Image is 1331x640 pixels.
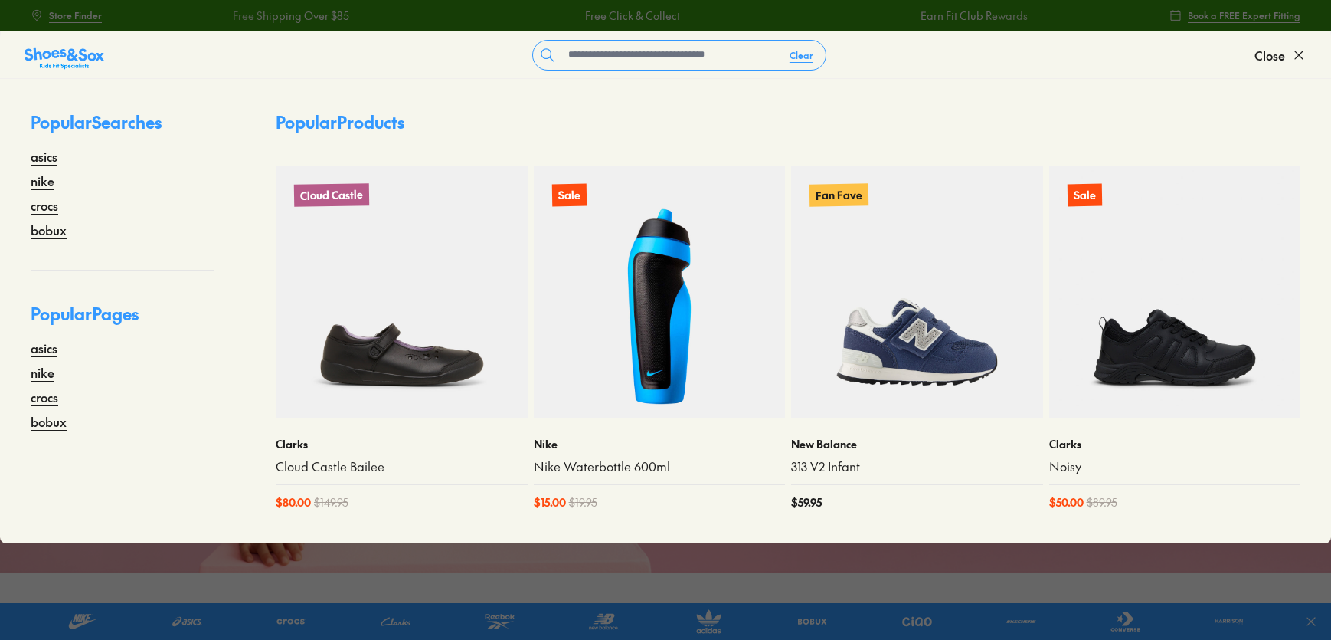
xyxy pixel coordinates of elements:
[1087,494,1117,510] span: $ 89.95
[31,412,67,431] a: bobux
[551,184,586,207] p: Sale
[569,494,597,510] span: $ 19.95
[31,110,214,147] p: Popular Searches
[809,184,868,207] p: Fan Fave
[49,8,102,22] span: Store Finder
[276,166,528,418] a: Cloud Castle
[1049,494,1084,510] span: $ 50.00
[31,339,57,357] a: asics
[1254,46,1285,64] span: Close
[1049,458,1301,475] a: Noisy
[777,41,826,69] button: Clear
[31,172,54,190] a: nike
[791,458,1043,475] a: 313 V2 Infant
[31,221,67,239] a: bobux
[276,110,404,135] p: Popular Products
[534,458,786,475] a: Nike Waterbottle 600ml
[31,196,58,215] a: crocs
[276,494,311,510] span: $ 80.00
[25,46,104,71] img: SNS_Logo_Responsive.svg
[1169,2,1300,29] a: Book a FREE Expert Fitting
[1049,436,1301,452] p: Clarks
[1067,184,1101,207] p: Sale
[314,494,348,510] span: $ 149.95
[584,8,679,24] a: Free Click & Collect
[1254,38,1306,72] button: Close
[232,8,348,24] a: Free Shipping Over $85
[1049,166,1301,418] a: Sale
[276,436,528,452] p: Clarks
[791,166,1043,418] a: Fan Fave
[31,388,58,406] a: crocs
[791,494,822,510] span: $ 59.95
[1188,8,1300,22] span: Book a FREE Expert Fitting
[791,436,1043,452] p: New Balance
[920,8,1027,24] a: Earn Fit Club Rewards
[31,301,214,339] p: Popular Pages
[31,147,57,166] a: asics
[31,2,102,29] a: Store Finder
[534,166,786,418] a: Sale
[294,184,369,208] p: Cloud Castle
[276,458,528,475] a: Cloud Castle Bailee
[31,363,54,382] a: nike
[534,494,566,510] span: $ 15.00
[25,43,104,67] a: Shoes &amp; Sox
[534,436,786,452] p: Nike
